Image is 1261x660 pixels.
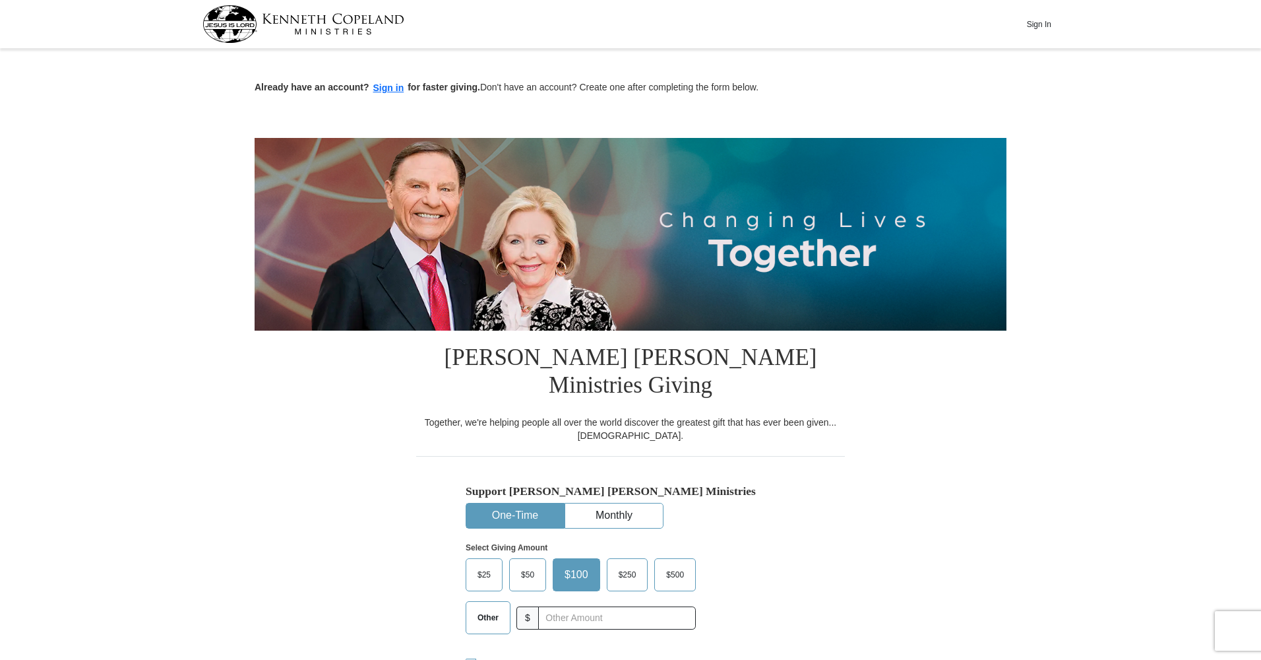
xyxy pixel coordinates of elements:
p: Don't have an account? Create one after completing the form below. [255,81,1006,96]
button: Sign in [369,81,408,96]
span: $25 [471,565,497,585]
img: kcm-header-logo.svg [202,5,404,43]
span: Other [471,608,505,628]
input: Other Amount [538,607,696,630]
strong: Select Giving Amount [466,543,547,552]
span: $250 [612,565,643,585]
h5: Support [PERSON_NAME] [PERSON_NAME] Ministries [466,484,795,498]
h1: [PERSON_NAME] [PERSON_NAME] Ministries Giving [416,331,845,416]
button: One-Time [466,504,564,528]
span: $500 [660,565,691,585]
span: $50 [514,565,541,585]
button: Monthly [565,504,663,528]
button: Sign In [1019,14,1059,34]
span: $100 [558,565,595,585]
strong: Already have an account? for faster giving. [255,82,480,92]
div: Together, we're helping people all over the world discover the greatest gift that has ever been g... [416,416,845,442]
span: $ [516,607,539,630]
